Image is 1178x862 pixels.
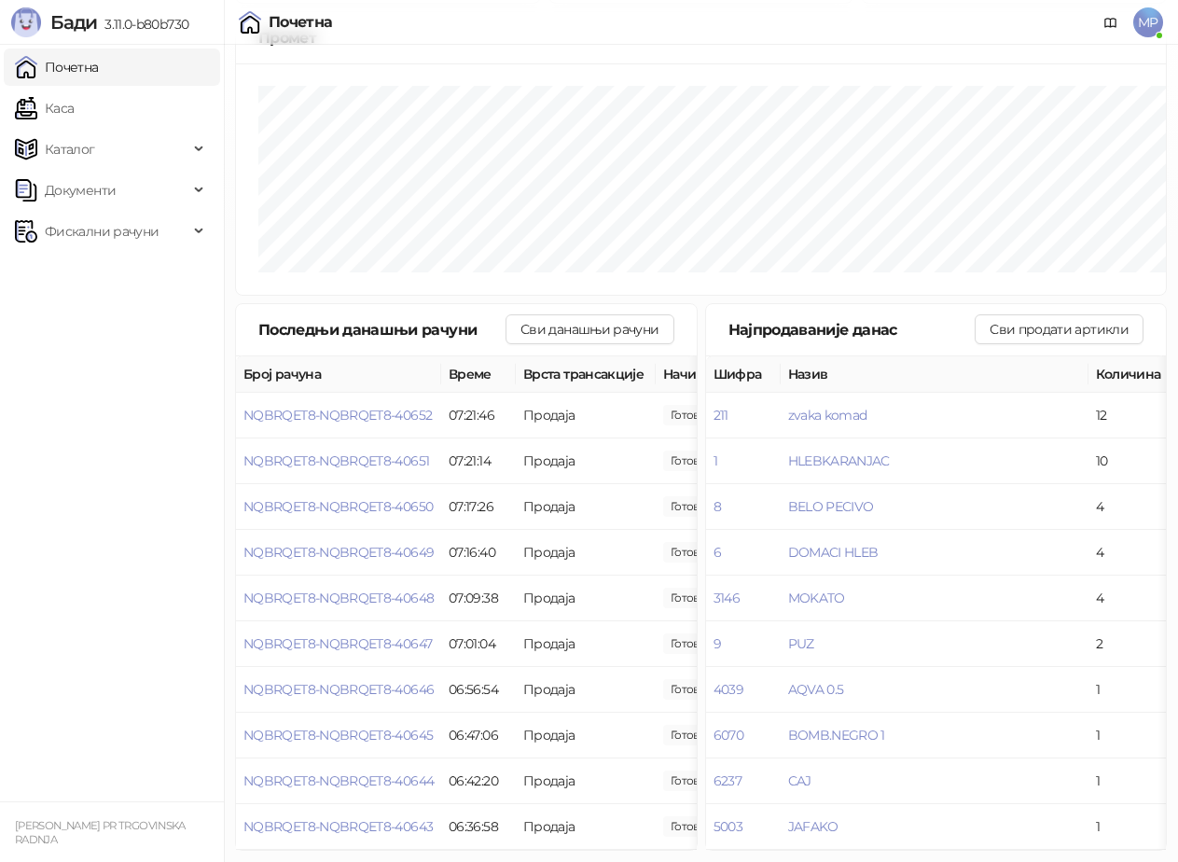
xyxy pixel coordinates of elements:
[441,621,516,667] td: 07:01:04
[788,818,838,835] button: JAFAKO
[1088,621,1172,667] td: 2
[781,356,1088,393] th: Назив
[663,405,727,425] span: 221,00
[788,772,811,789] button: CAJ
[706,356,781,393] th: Шифра
[516,438,656,484] td: Продаја
[15,819,186,846] small: [PERSON_NAME] PR TRGOVINSKA RADNJA
[1088,804,1172,850] td: 1
[714,635,721,652] button: 9
[714,498,721,515] button: 8
[516,576,656,621] td: Продаја
[728,318,976,341] div: Најпродаваније данас
[1088,758,1172,804] td: 1
[516,356,656,393] th: Врста трансакције
[243,635,432,652] button: NQBRQET8-NQBRQET8-40647
[663,542,727,563] span: 2.389,28
[243,590,434,606] button: NQBRQET8-NQBRQET8-40648
[506,314,673,344] button: Сви данашњи рачуни
[45,131,95,168] span: Каталог
[243,498,433,515] button: NQBRQET8-NQBRQET8-40650
[441,576,516,621] td: 07:09:38
[788,681,844,698] button: AQVA 0.5
[50,11,97,34] span: Бади
[243,452,429,469] button: NQBRQET8-NQBRQET8-40651
[1088,438,1172,484] td: 10
[714,544,721,561] button: 6
[663,633,727,654] span: 261,00
[441,438,516,484] td: 07:21:14
[441,758,516,804] td: 06:42:20
[1088,393,1172,438] td: 12
[663,588,727,608] span: 564,45
[1088,530,1172,576] td: 4
[788,498,874,515] span: BELO PECIVO
[1133,7,1163,37] span: MP
[243,407,432,424] button: NQBRQET8-NQBRQET8-40652
[1088,576,1172,621] td: 4
[441,356,516,393] th: Време
[441,530,516,576] td: 07:16:40
[258,318,506,341] div: Последњи данашњи рачуни
[15,49,99,86] a: Почетна
[243,772,434,789] button: NQBRQET8-NQBRQET8-40644
[45,172,116,209] span: Документи
[441,667,516,713] td: 06:56:54
[714,772,741,789] button: 6237
[788,452,890,469] button: HLEBKARANJAC
[269,15,333,30] div: Почетна
[236,356,441,393] th: Број рачуна
[714,727,743,744] button: 6070
[516,713,656,758] td: Продаја
[663,725,727,745] span: 440,00
[516,530,656,576] td: Продаја
[1088,667,1172,713] td: 1
[243,727,433,744] button: NQBRQET8-NQBRQET8-40645
[663,451,727,471] span: 180,00
[788,635,814,652] button: PUZ
[1096,7,1126,37] a: Документација
[516,758,656,804] td: Продаја
[663,771,727,791] span: 187,00
[1088,713,1172,758] td: 1
[441,713,516,758] td: 06:47:06
[1088,356,1172,393] th: Количина
[516,667,656,713] td: Продаја
[663,496,727,517] span: 90,00
[788,544,879,561] button: DOMACI HLEB
[788,590,845,606] button: MOKATO
[15,90,74,127] a: Каса
[97,16,188,33] span: 3.11.0-b80b730
[243,681,434,698] span: NQBRQET8-NQBRQET8-40646
[714,452,717,469] button: 1
[788,727,885,744] button: BOMB.NEGRO 1
[788,407,867,424] button: zvaka komad
[441,393,516,438] td: 07:21:46
[441,804,516,850] td: 06:36:58
[975,314,1143,344] button: Сви продати артикли
[1088,484,1172,530] td: 4
[516,621,656,667] td: Продаја
[663,816,727,837] span: 55,00
[714,590,740,606] button: 3146
[656,356,842,393] th: Начини плаћања
[441,484,516,530] td: 07:17:26
[243,544,434,561] button: NQBRQET8-NQBRQET8-40649
[45,213,159,250] span: Фискални рачуни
